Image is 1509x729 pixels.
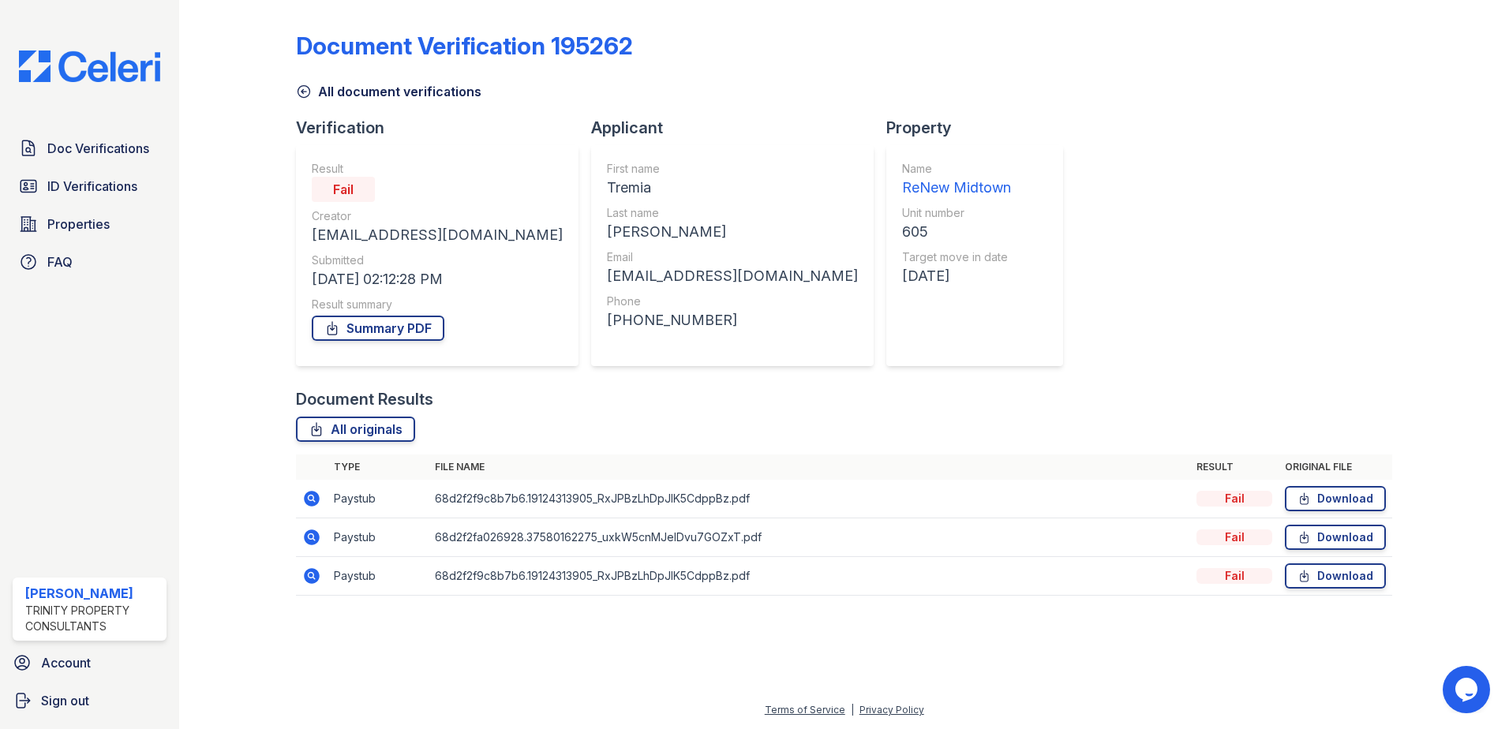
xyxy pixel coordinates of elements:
[312,297,563,312] div: Result summary
[6,647,173,679] a: Account
[25,584,160,603] div: [PERSON_NAME]
[607,265,858,287] div: [EMAIL_ADDRESS][DOMAIN_NAME]
[902,161,1011,177] div: Name
[607,177,858,199] div: Tremia
[13,246,167,278] a: FAQ
[41,653,91,672] span: Account
[47,252,73,271] span: FAQ
[296,417,415,442] a: All originals
[41,691,89,710] span: Sign out
[429,557,1190,596] td: 68d2f2f9c8b7b6.19124313905_RxJPBzLhDpJIK5CdppBz.pdf
[591,117,886,139] div: Applicant
[312,208,563,224] div: Creator
[328,480,429,518] td: Paystub
[47,177,137,196] span: ID Verifications
[1285,525,1386,550] a: Download
[296,117,591,139] div: Verification
[902,221,1011,243] div: 605
[312,316,444,341] a: Summary PDF
[902,177,1011,199] div: ReNew Midtown
[296,32,633,60] div: Document Verification 195262
[902,205,1011,221] div: Unit number
[1196,568,1272,584] div: Fail
[312,252,563,268] div: Submitted
[1196,529,1272,545] div: Fail
[1190,454,1279,480] th: Result
[328,454,429,480] th: Type
[1443,666,1493,713] iframe: chat widget
[429,480,1190,518] td: 68d2f2f9c8b7b6.19124313905_RxJPBzLhDpJIK5CdppBz.pdf
[312,161,563,177] div: Result
[328,518,429,557] td: Paystub
[296,82,481,101] a: All document verifications
[312,177,375,202] div: Fail
[902,265,1011,287] div: [DATE]
[13,170,167,202] a: ID Verifications
[902,161,1011,199] a: Name ReNew Midtown
[13,208,167,240] a: Properties
[13,133,167,164] a: Doc Verifications
[6,685,173,716] a: Sign out
[607,161,858,177] div: First name
[312,224,563,246] div: [EMAIL_ADDRESS][DOMAIN_NAME]
[902,249,1011,265] div: Target move in date
[859,704,924,716] a: Privacy Policy
[886,117,1076,139] div: Property
[1196,491,1272,507] div: Fail
[328,557,429,596] td: Paystub
[25,603,160,634] div: Trinity Property Consultants
[6,50,173,82] img: CE_Logo_Blue-a8612792a0a2168367f1c8372b55b34899dd931a85d93a1a3d3e32e68fde9ad4.png
[1279,454,1392,480] th: Original file
[429,518,1190,557] td: 68d2f2fa026928.37580162275_uxkW5cnMJeIDvu7GOZxT.pdf
[312,268,563,290] div: [DATE] 02:12:28 PM
[47,215,110,234] span: Properties
[607,249,858,265] div: Email
[607,293,858,309] div: Phone
[607,205,858,221] div: Last name
[429,454,1190,480] th: File name
[47,139,149,158] span: Doc Verifications
[607,309,858,331] div: [PHONE_NUMBER]
[1285,563,1386,589] a: Download
[1285,486,1386,511] a: Download
[851,704,854,716] div: |
[765,704,845,716] a: Terms of Service
[607,221,858,243] div: [PERSON_NAME]
[296,388,433,410] div: Document Results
